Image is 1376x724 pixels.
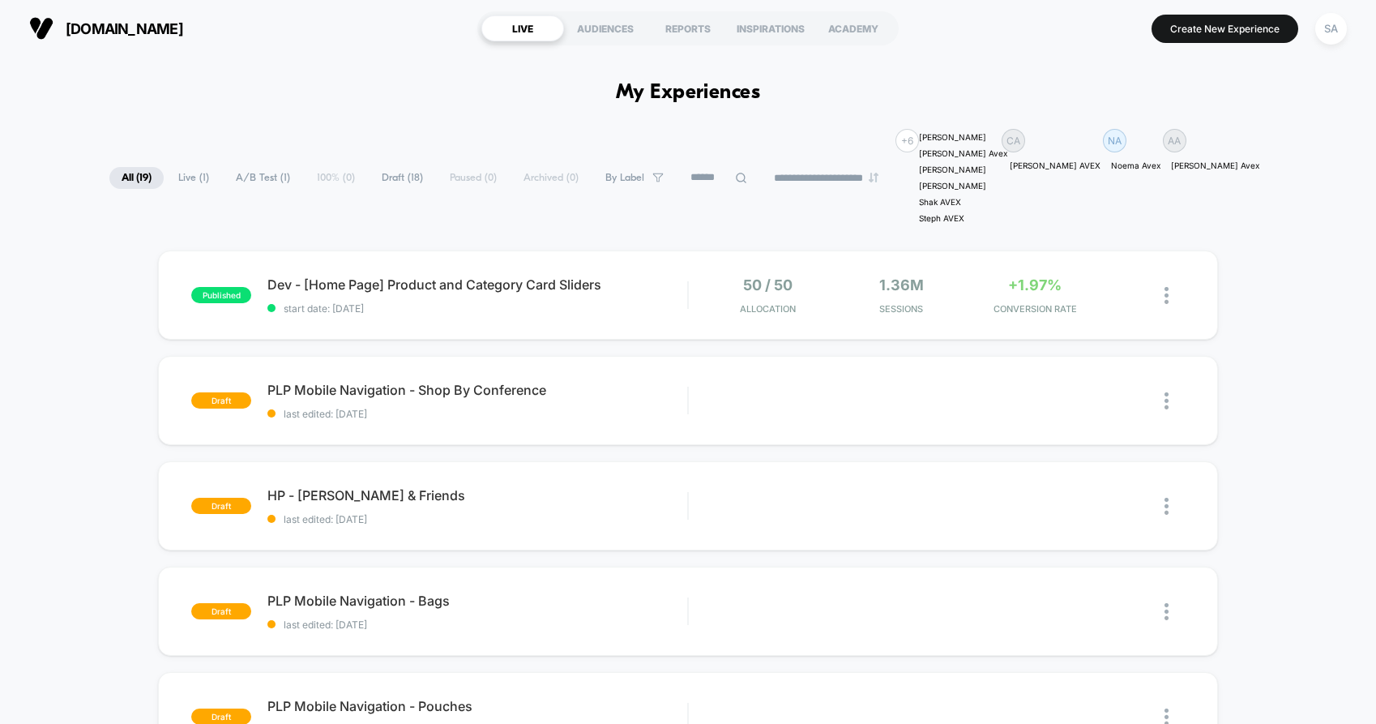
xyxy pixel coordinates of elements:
[564,15,647,41] div: AUDIENCES
[1108,135,1122,147] p: NA
[919,129,1007,226] div: [PERSON_NAME] [PERSON_NAME] Avex [PERSON_NAME] [PERSON_NAME] Shak AVEX Steph AVEX
[267,698,687,714] span: PLP Mobile Navigation - Pouches
[191,287,251,303] span: published
[166,167,221,189] span: Live ( 1 )
[267,593,687,609] span: PLP Mobile Navigation - Bags
[224,167,302,189] span: A/B Test ( 1 )
[267,382,687,398] span: PLP Mobile Navigation - Shop By Conference
[869,173,878,182] img: end
[812,15,895,41] div: ACADEMY
[616,81,761,105] h1: My Experiences
[24,15,188,41] button: [DOMAIN_NAME]
[481,15,564,41] div: LIVE
[267,302,687,315] span: start date: [DATE]
[267,276,687,293] span: Dev - [Home Page] Product and Category Card Sliders
[267,408,687,420] span: last edited: [DATE]
[370,167,435,189] span: Draft ( 18 )
[839,303,964,315] span: Sessions
[191,498,251,514] span: draft
[879,276,924,293] span: 1.36M
[191,603,251,619] span: draft
[729,15,812,41] div: INSPIRATIONS
[895,129,919,152] div: + 6
[191,392,251,409] span: draft
[1168,135,1181,147] p: AA
[605,172,644,184] span: By Label
[1310,12,1352,45] button: SA
[267,487,687,503] span: HP - [PERSON_NAME] & Friends
[647,15,729,41] div: REPORTS
[1164,392,1169,409] img: close
[743,276,793,293] span: 50 / 50
[1164,287,1169,304] img: close
[1171,161,1259,170] p: [PERSON_NAME] Avex
[267,619,687,631] span: last edited: [DATE]
[1164,603,1169,620] img: close
[109,167,164,189] span: All ( 19 )
[1010,161,1100,170] p: [PERSON_NAME] AVEX
[1315,13,1347,45] div: SA
[1152,15,1298,43] button: Create New Experience
[740,303,796,315] span: Allocation
[1006,135,1020,147] p: CA
[1008,276,1062,293] span: +1.97%
[66,20,183,37] span: [DOMAIN_NAME]
[29,16,53,41] img: Visually logo
[1111,161,1160,170] p: Noema Avex
[972,303,1098,315] span: CONVERSION RATE
[1164,498,1169,515] img: close
[267,513,687,525] span: last edited: [DATE]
